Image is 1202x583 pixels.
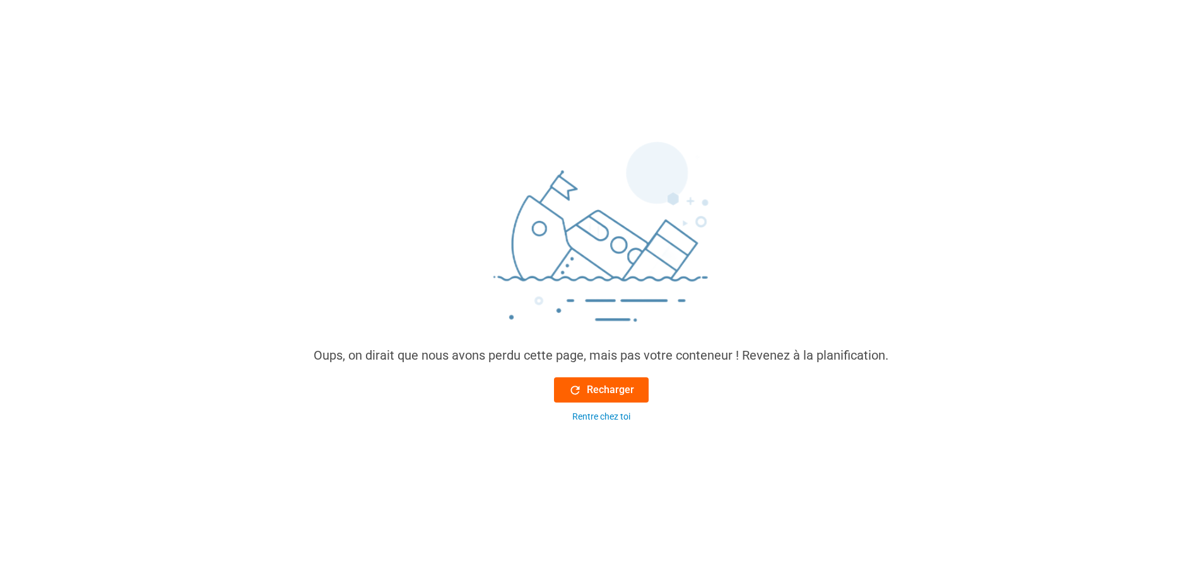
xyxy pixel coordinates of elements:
img: sinking_ship.png [412,136,791,346]
div: Rentre chez toi [572,410,630,423]
div: Oups, on dirait que nous avons perdu cette page, mais pas votre conteneur ! Revenez à la planific... [314,346,888,365]
font: Recharger [587,382,634,397]
button: Rentre chez toi [554,410,649,423]
button: Recharger [554,377,649,403]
